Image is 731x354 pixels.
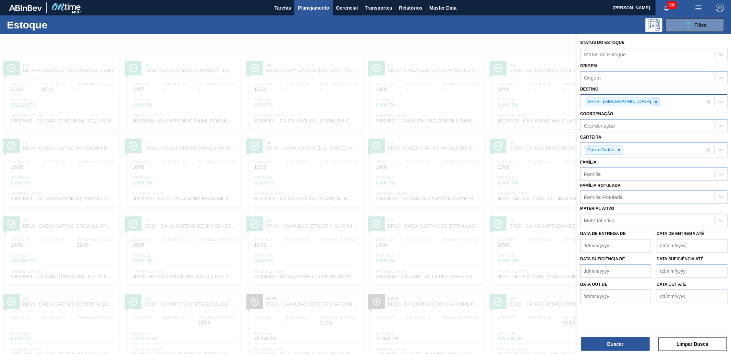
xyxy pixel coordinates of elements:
[580,160,597,165] label: Família
[657,239,728,252] input: dd/mm/yyyy
[694,4,702,12] img: userActions
[275,4,291,12] span: Tarefas
[580,231,626,236] label: Data de Entrega de
[656,3,678,13] button: Notificações
[580,264,651,278] input: dd/mm/yyyy
[7,21,111,29] h1: Estoque
[580,206,614,211] label: Material ativo
[580,290,651,303] input: dd/mm/yyyy
[716,4,724,12] img: Logout
[580,282,608,287] label: Data out de
[584,123,615,129] div: Coordenação
[657,264,728,278] input: dd/mm/yyyy
[584,51,626,57] div: Status do Estoque
[580,87,598,92] label: Destino
[580,183,621,188] label: Família Rotulada
[695,22,707,28] span: Filtro
[365,4,392,12] span: Transportes
[585,146,616,154] div: Caixa Cartão
[584,171,601,177] div: Família
[580,111,613,116] label: Coordenação
[584,218,614,224] div: Material ativo
[429,4,456,12] span: Master Data
[585,97,652,106] div: BR19 - [GEOGRAPHIC_DATA]
[657,231,704,236] label: Data de Entrega até
[580,63,597,68] label: Origem
[580,239,651,252] input: dd/mm/yyyy
[580,135,601,140] label: Carteira
[666,18,724,32] button: Filtro
[584,75,601,81] div: Origem
[580,257,625,261] label: Data suficiência de
[580,40,624,45] label: Status do Estoque
[645,18,662,32] div: Pogramando: nenhum usuário selecionado
[657,257,704,261] label: Data suficiência até
[667,1,677,9] span: 688
[298,4,329,12] span: Planejamento
[657,290,728,303] input: dd/mm/yyyy
[657,282,686,287] label: Data out até
[9,5,42,11] img: TNhmsLtSVTkK8tSr43FrP2fwEKptu5GPRR3wAAAABJRU5ErkJggg==
[336,4,358,12] span: Gerencial
[584,194,623,200] div: Família Rotulada
[399,4,422,12] span: Relatórios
